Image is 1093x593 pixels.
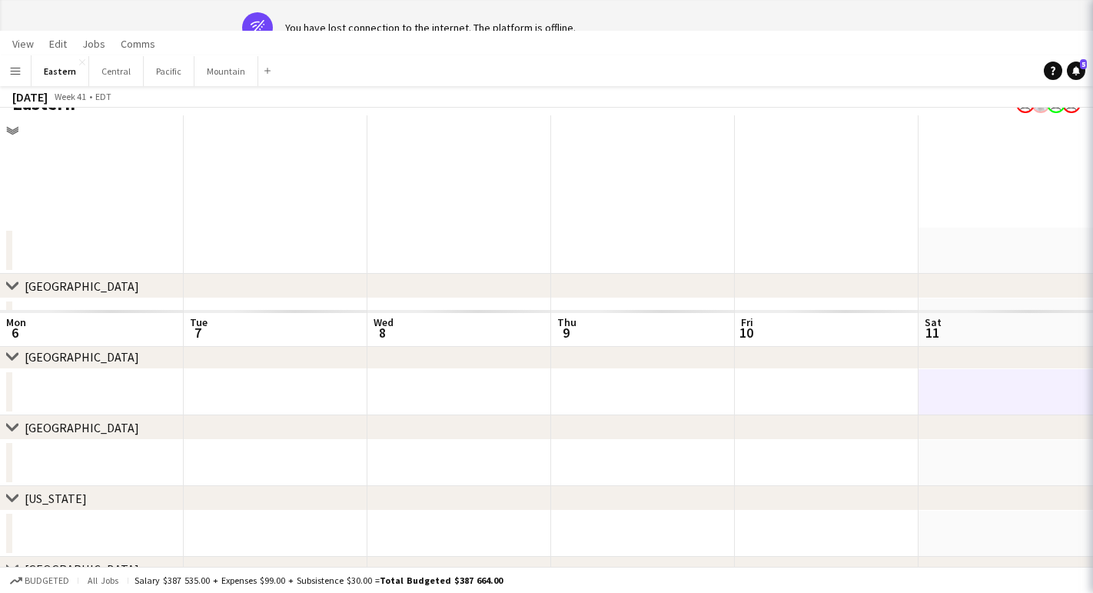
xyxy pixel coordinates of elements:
span: All jobs [85,575,121,586]
span: Wed [374,315,394,329]
span: View [12,37,34,51]
span: Fri [741,315,753,329]
span: 7 [188,324,208,341]
a: View [6,34,40,54]
a: Jobs [76,34,111,54]
span: Jobs [82,37,105,51]
div: [GEOGRAPHIC_DATA] [25,278,139,294]
a: Edit [43,34,73,54]
span: Budgeted [25,575,69,586]
span: Mon [6,315,26,329]
span: 10 [739,324,753,341]
button: Eastern [32,56,89,86]
div: [GEOGRAPHIC_DATA] [25,561,139,577]
span: Week 41 [51,91,89,102]
span: Sat [925,315,942,329]
span: Comms [121,37,155,51]
span: Edit [49,37,67,51]
div: You have lost connection to the internet. The platform is offline. [285,21,576,35]
button: Central [89,56,144,86]
button: Mountain [194,56,258,86]
div: Salary $387 535.00 + Expenses $99.00 + Subsistence $30.00 = [135,575,503,586]
span: 8 [371,324,394,341]
div: [GEOGRAPHIC_DATA] [25,349,139,365]
a: Comms [115,34,161,54]
button: Budgeted [8,572,71,589]
span: Thu [557,315,576,329]
span: 9 [555,324,576,341]
span: Total Budgeted $387 664.00 [380,575,503,586]
div: [GEOGRAPHIC_DATA] [25,420,139,435]
span: 6 [4,324,26,341]
a: 5 [1067,62,1085,80]
div: [DATE] [12,89,48,105]
div: EDT [95,91,111,102]
span: 5 [1080,59,1087,69]
button: Pacific [144,56,194,86]
div: [US_STATE] [25,491,87,506]
span: Tue [190,315,208,329]
span: 11 [922,324,942,341]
